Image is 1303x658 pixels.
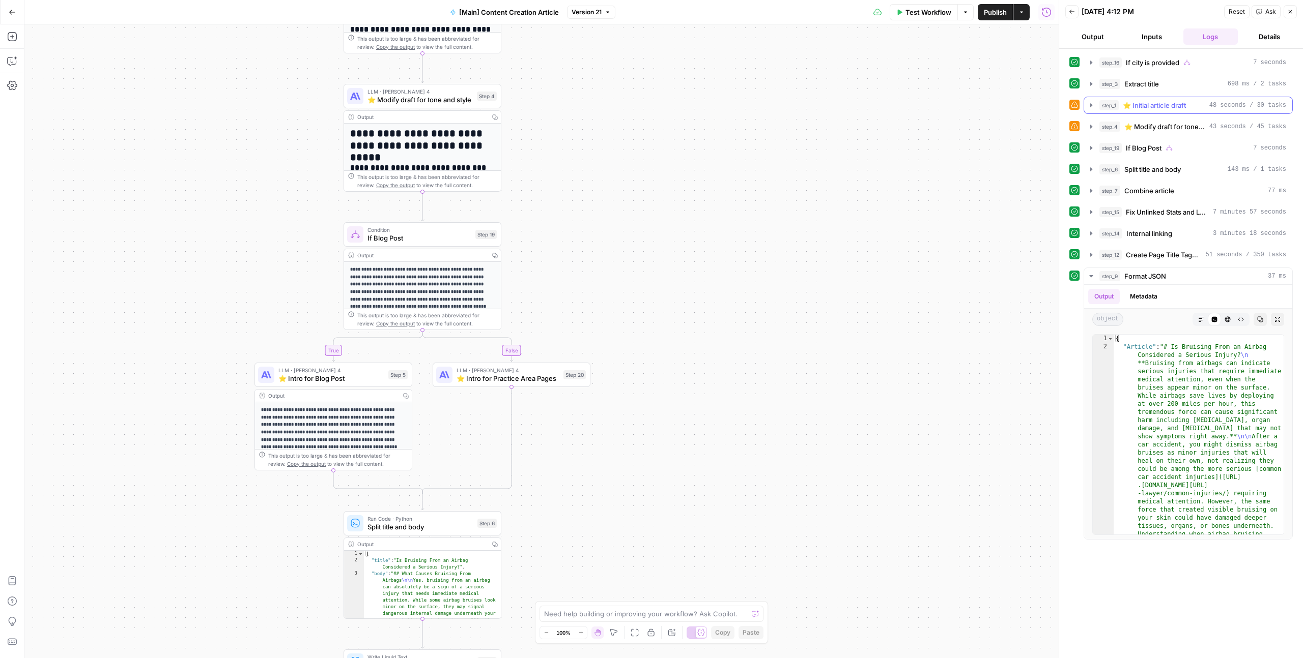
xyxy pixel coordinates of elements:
[984,7,1007,17] span: Publish
[422,330,513,362] g: Edge from step_19 to step_20
[1228,165,1286,174] span: 143 ms / 1 tasks
[278,373,384,383] span: ⭐️ Intro for Blog Post
[457,373,559,383] span: ⭐️ Intro for Practice Area Pages
[1209,101,1286,110] span: 48 seconds / 30 tasks
[1124,28,1179,45] button: Inputs
[1084,118,1292,135] button: 43 seconds / 45 tasks
[1099,79,1120,89] span: step_3
[433,363,590,387] div: LLM · [PERSON_NAME] 4⭐️ Intro for Practice Area PagesStep 20
[421,491,424,510] g: Edge from step_19-conditional-end to step_6
[563,370,586,379] div: Step 20
[567,6,615,19] button: Version 21
[1268,186,1286,195] span: 77 ms
[1183,28,1238,45] button: Logs
[421,619,424,648] g: Edge from step_6 to step_7
[1088,289,1120,304] button: Output
[475,230,497,239] div: Step 19
[376,320,415,326] span: Copy the output
[890,4,957,20] button: Test Workflow
[388,370,408,379] div: Step 5
[715,628,730,637] span: Copy
[357,540,486,548] div: Output
[1084,204,1292,220] button: 7 minutes 57 seconds
[743,628,759,637] span: Paste
[1229,7,1245,16] span: Reset
[376,182,415,188] span: Copy the output
[1209,122,1286,131] span: 43 seconds / 45 tasks
[344,551,364,557] div: 1
[459,7,559,17] span: [Main] Content Creation Article
[1099,207,1122,217] span: step_15
[1124,164,1181,174] span: Split title and body
[1124,122,1205,132] span: ⭐️ Modify draft for tone and style
[357,311,497,327] div: This output is too large & has been abbreviated for review. to view the full content.
[1099,164,1120,174] span: step_6
[1213,207,1286,217] span: 7 minutes 57 seconds
[268,392,396,400] div: Output
[477,519,497,528] div: Step 6
[332,330,422,362] g: Edge from step_19 to step_5
[367,226,471,234] span: Condition
[1108,335,1113,343] span: Toggle code folding, rows 1 through 5
[711,626,734,639] button: Copy
[1084,140,1292,156] button: 7 seconds
[905,7,951,17] span: Test Workflow
[1084,268,1292,284] button: 37 ms
[422,387,512,494] g: Edge from step_20 to step_19-conditional-end
[1253,58,1286,67] span: 7 seconds
[1084,54,1292,71] button: 7 seconds
[1093,335,1114,343] div: 1
[358,551,363,557] span: Toggle code folding, rows 1 through 4
[1213,229,1286,238] span: 3 minutes 18 seconds
[357,35,497,51] div: This output is too large & has been abbreviated for review. to view the full content.
[367,522,473,532] span: Split title and body
[556,629,571,637] span: 100%
[1084,183,1292,199] button: 77 ms
[1126,207,1209,217] span: Fix Unlinked Stats and Laws - Fork
[1099,100,1119,110] span: step_1
[1099,271,1120,281] span: step_9
[357,251,486,259] div: Output
[1084,285,1292,539] div: 37 ms
[344,511,501,619] div: Run Code · PythonSplit title and bodyStep 6Output{ "title":"Is Bruising From an Airbag Considered...
[1092,313,1123,326] span: object
[457,366,559,374] span: LLM · [PERSON_NAME] 4
[1084,225,1292,242] button: 3 minutes 18 seconds
[1065,28,1120,45] button: Output
[477,92,497,101] div: Step 4
[444,4,565,20] button: [Main] Content Creation Article
[367,233,471,243] span: If Blog Post
[268,452,408,468] div: This output is too large & has been abbreviated for review. to view the full content.
[1126,143,1162,153] span: If Blog Post
[1228,79,1286,88] span: 698 ms / 2 tasks
[367,515,473,523] span: Run Code · Python
[1206,250,1286,259] span: 51 seconds / 350 tasks
[1099,228,1122,238] span: step_14
[739,626,763,639] button: Paste
[1084,161,1292,177] button: 143 ms / 1 tasks
[367,87,473,96] span: LLM · [PERSON_NAME] 4
[1124,186,1174,196] span: Combine article
[421,192,424,221] g: Edge from step_4 to step_19
[1099,122,1120,132] span: step_4
[1265,7,1276,16] span: Ask
[1253,143,1286,153] span: 7 seconds
[1084,247,1292,263] button: 51 seconds / 350 tasks
[357,113,486,121] div: Output
[1084,97,1292,113] button: 48 seconds / 30 tasks
[1124,289,1164,304] button: Metadata
[1099,250,1122,260] span: step_12
[1252,5,1281,18] button: Ask
[1099,186,1120,196] span: step_7
[333,470,422,494] g: Edge from step_5 to step_19-conditional-end
[1242,28,1297,45] button: Details
[1099,57,1122,68] span: step_16
[287,461,326,467] span: Copy the output
[357,173,497,189] div: This output is too large & has been abbreviated for review. to view the full content.
[1268,272,1286,281] span: 37 ms
[278,366,384,374] span: LLM · [PERSON_NAME] 4
[1126,57,1179,68] span: If city is provided
[367,95,473,105] span: ⭐️ Modify draft for tone and style
[1126,250,1202,260] span: Create Page Title Tags & Meta Descriptions - Fork
[1099,143,1122,153] span: step_19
